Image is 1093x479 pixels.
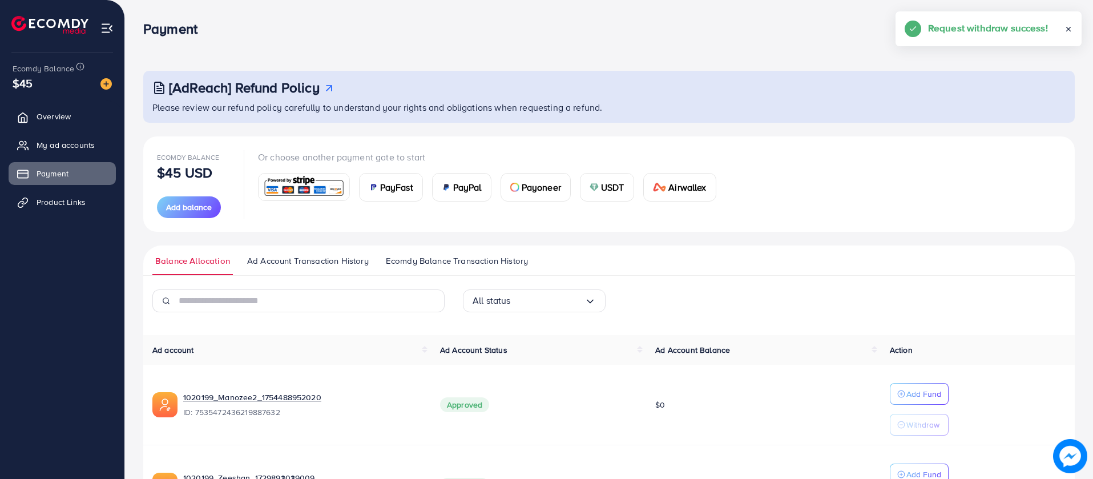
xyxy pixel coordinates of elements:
[501,173,571,202] a: cardPayoneer
[152,100,1068,114] p: Please review our refund policy carefully to understand your rights and obligations when requesti...
[157,152,219,162] span: Ecomdy Balance
[37,139,95,151] span: My ad accounts
[9,134,116,156] a: My ad accounts
[37,196,86,208] span: Product Links
[473,292,511,309] span: All status
[890,344,913,356] span: Action
[369,183,378,192] img: card
[601,180,624,194] span: USDT
[183,406,422,418] span: ID: 7535472436219887632
[463,289,606,312] div: Search for option
[157,196,221,218] button: Add balance
[386,255,528,267] span: Ecomdy Balance Transaction History
[590,183,599,192] img: card
[100,78,112,90] img: image
[522,180,561,194] span: Payoneer
[169,79,320,96] h3: [AdReach] Refund Policy
[643,173,716,202] a: cardAirwallex
[37,111,71,122] span: Overview
[157,166,212,179] p: $45 USD
[247,255,369,267] span: Ad Account Transaction History
[100,22,114,35] img: menu
[143,21,207,37] h3: Payment
[442,183,451,192] img: card
[906,418,939,432] p: Withdraw
[440,397,489,412] span: Approved
[440,344,507,356] span: Ad Account Status
[9,105,116,128] a: Overview
[906,387,941,401] p: Add Fund
[13,63,74,74] span: Ecomdy Balance
[510,183,519,192] img: card
[653,183,667,192] img: card
[9,191,116,214] a: Product Links
[258,150,725,164] p: Or choose another payment gate to start
[262,175,346,199] img: card
[166,202,212,213] span: Add balance
[1053,439,1087,473] img: image
[380,180,413,194] span: PayFast
[580,173,634,202] a: cardUSDT
[9,162,116,185] a: Payment
[13,75,33,91] span: $45
[432,173,491,202] a: cardPayPal
[890,414,949,436] button: Withdraw
[655,344,730,356] span: Ad Account Balance
[928,21,1048,35] h5: Request withdraw success!
[453,180,482,194] span: PayPal
[11,16,88,34] img: logo
[152,392,178,417] img: ic-ads-acc.e4c84228.svg
[890,383,949,405] button: Add Fund
[511,292,584,309] input: Search for option
[152,344,194,356] span: Ad account
[183,392,321,403] a: 1020199_Manozee2_1754488952020
[359,173,423,202] a: cardPayFast
[183,392,422,418] div: <span class='underline'>1020199_Manozee2_1754488952020</span></br>7535472436219887632
[258,173,350,201] a: card
[668,180,706,194] span: Airwallex
[155,255,230,267] span: Balance Allocation
[37,168,68,179] span: Payment
[655,399,665,410] span: $0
